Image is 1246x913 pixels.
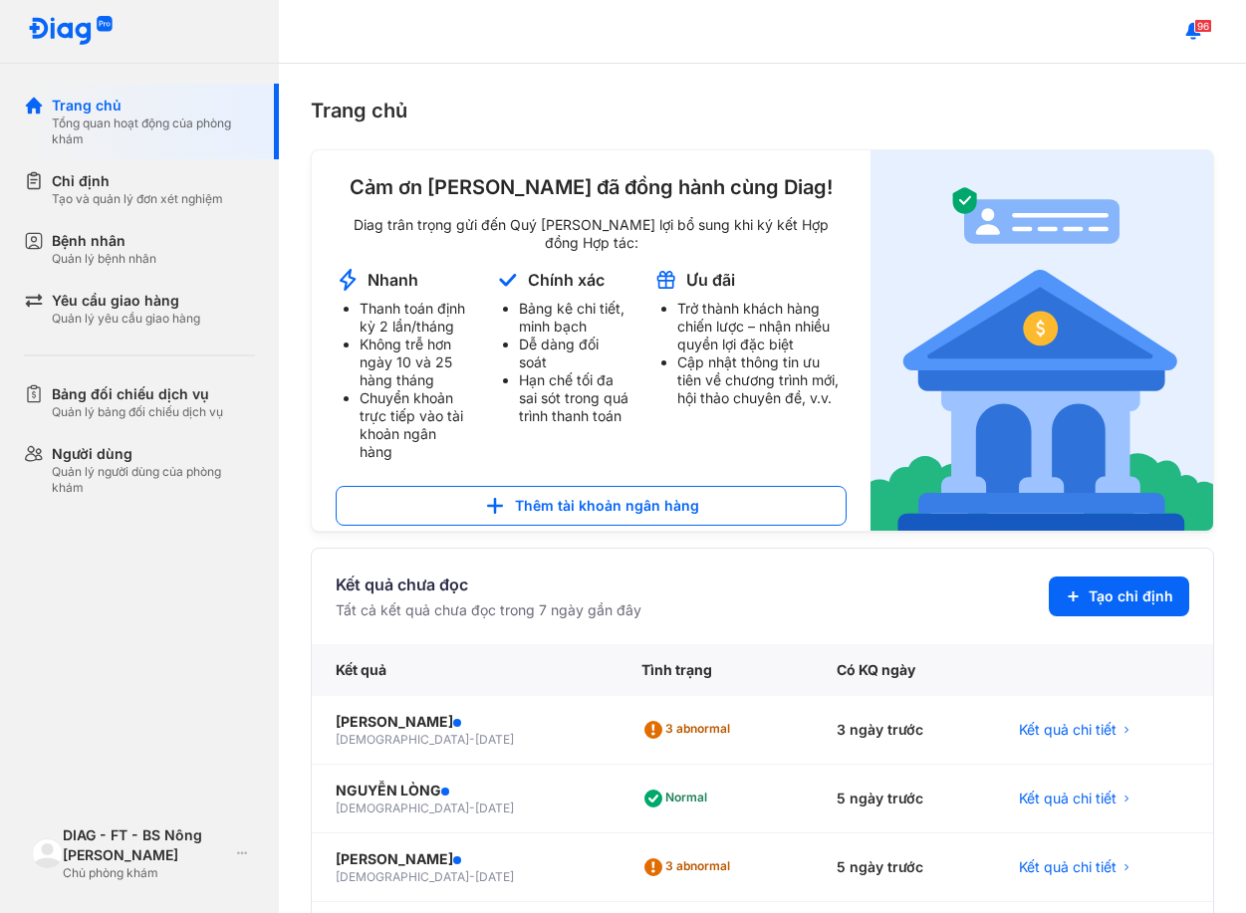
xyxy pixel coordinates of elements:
[519,336,629,371] li: Dễ dàng đối soát
[1019,789,1117,808] span: Kết quả chi tiết
[63,825,229,865] div: DIAG - FT - BS Nông [PERSON_NAME]
[469,869,475,884] span: -
[360,389,471,461] li: Chuyển khoản trực tiếp vào tài khoản ngân hàng
[475,869,514,884] span: [DATE]
[368,269,418,291] div: Nhanh
[52,191,223,207] div: Tạo và quản lý đơn xét nghiệm
[52,115,255,147] div: Tổng quan hoạt động của phòng khám
[336,800,469,815] span: [DEMOGRAPHIC_DATA]
[1019,720,1117,740] span: Kết quả chi tiết
[28,16,114,47] img: logo
[336,712,594,732] div: [PERSON_NAME]
[1019,857,1117,877] span: Kết quả chi tiết
[32,838,63,869] img: logo
[813,644,995,696] div: Có KQ ngày
[52,291,200,311] div: Yêu cầu giao hàng
[1194,19,1212,33] span: 96
[312,644,618,696] div: Kết quả
[871,150,1213,531] img: account-announcement
[641,851,738,883] div: 3 abnormal
[52,251,156,267] div: Quản lý bệnh nhân
[475,800,514,815] span: [DATE]
[1049,576,1189,616] button: Tạo chỉ định
[813,833,995,902] div: 5 ngày trước
[52,171,223,191] div: Chỉ định
[641,783,715,814] div: Normal
[336,781,594,800] div: NGUYỄN LÒNG
[52,464,255,496] div: Quản lý người dùng của phòng khám
[52,311,200,327] div: Quản lý yêu cầu giao hàng
[311,96,1214,125] div: Trang chủ
[528,269,605,291] div: Chính xác
[1089,586,1173,606] span: Tạo chỉ định
[336,268,360,292] img: account-announcement
[813,696,995,765] div: 3 ngày trước
[52,384,223,404] div: Bảng đối chiếu dịch vụ
[63,865,229,881] div: Chủ phòng khám
[336,486,847,526] button: Thêm tài khoản ngân hàng
[495,268,520,292] img: account-announcement
[336,869,469,884] span: [DEMOGRAPHIC_DATA]
[360,336,471,389] li: Không trễ hơn ngày 10 và 25 hàng tháng
[52,444,255,464] div: Người dùng
[813,765,995,833] div: 5 ngày trước
[519,371,629,425] li: Hạn chế tối đa sai sót trong quá trình thanh toán
[336,174,847,200] div: Cảm ơn [PERSON_NAME] đã đồng hành cùng Diag!
[686,269,735,291] div: Ưu đãi
[336,732,469,747] span: [DEMOGRAPHIC_DATA]
[52,404,223,420] div: Quản lý bảng đối chiếu dịch vụ
[52,96,255,115] div: Trang chủ
[336,572,641,596] div: Kết quả chưa đọc
[618,644,813,696] div: Tình trạng
[336,849,594,869] div: [PERSON_NAME]
[475,732,514,747] span: [DATE]
[641,714,738,746] div: 3 abnormal
[469,800,475,815] span: -
[336,216,847,252] div: Diag trân trọng gửi đến Quý [PERSON_NAME] lợi bổ sung khi ký kết Hợp đồng Hợp tác:
[360,300,471,336] li: Thanh toán định kỳ 2 lần/tháng
[677,353,848,407] li: Cập nhật thông tin ưu tiên về chương trình mới, hội thảo chuyên đề, v.v.
[469,732,475,747] span: -
[519,300,629,336] li: Bảng kê chi tiết, minh bạch
[336,600,641,620] div: Tất cả kết quả chưa đọc trong 7 ngày gần đây
[677,300,848,353] li: Trở thành khách hàng chiến lược – nhận nhiều quyền lợi đặc biệt
[653,268,678,292] img: account-announcement
[52,231,156,251] div: Bệnh nhân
